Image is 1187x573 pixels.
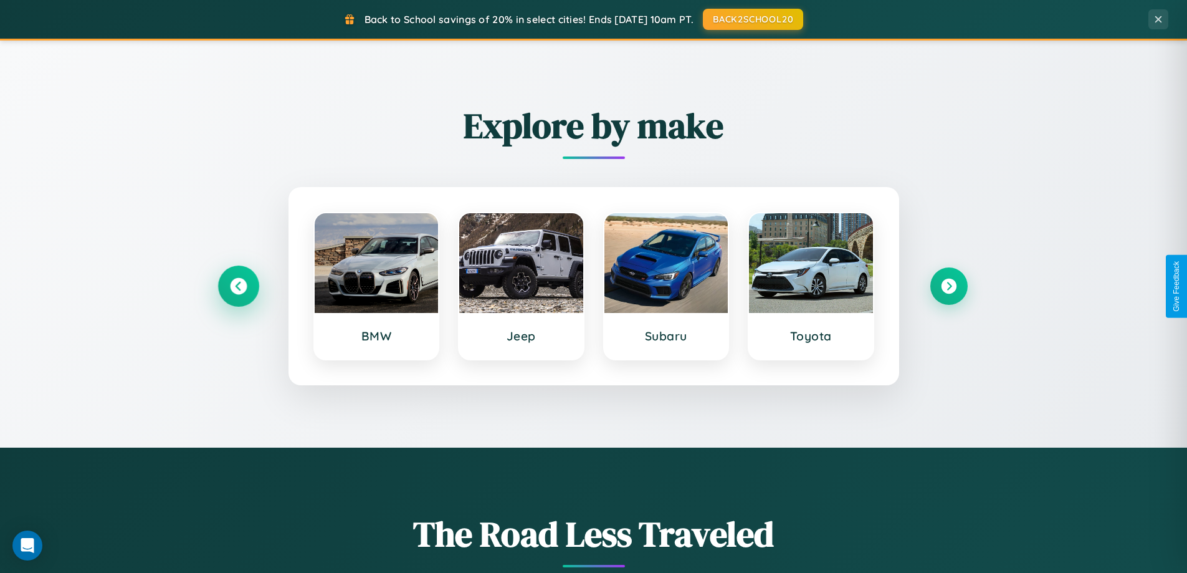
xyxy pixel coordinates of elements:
h2: Explore by make [220,102,968,150]
div: Open Intercom Messenger [12,531,42,561]
h3: Jeep [472,329,571,344]
h3: BMW [327,329,426,344]
h3: Toyota [761,329,860,344]
span: Back to School savings of 20% in select cities! Ends [DATE] 10am PT. [365,13,694,26]
div: Give Feedback [1172,261,1181,312]
h3: Subaru [617,329,716,344]
button: BACK2SCHOOL20 [703,9,803,30]
h1: The Road Less Traveled [220,510,968,558]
